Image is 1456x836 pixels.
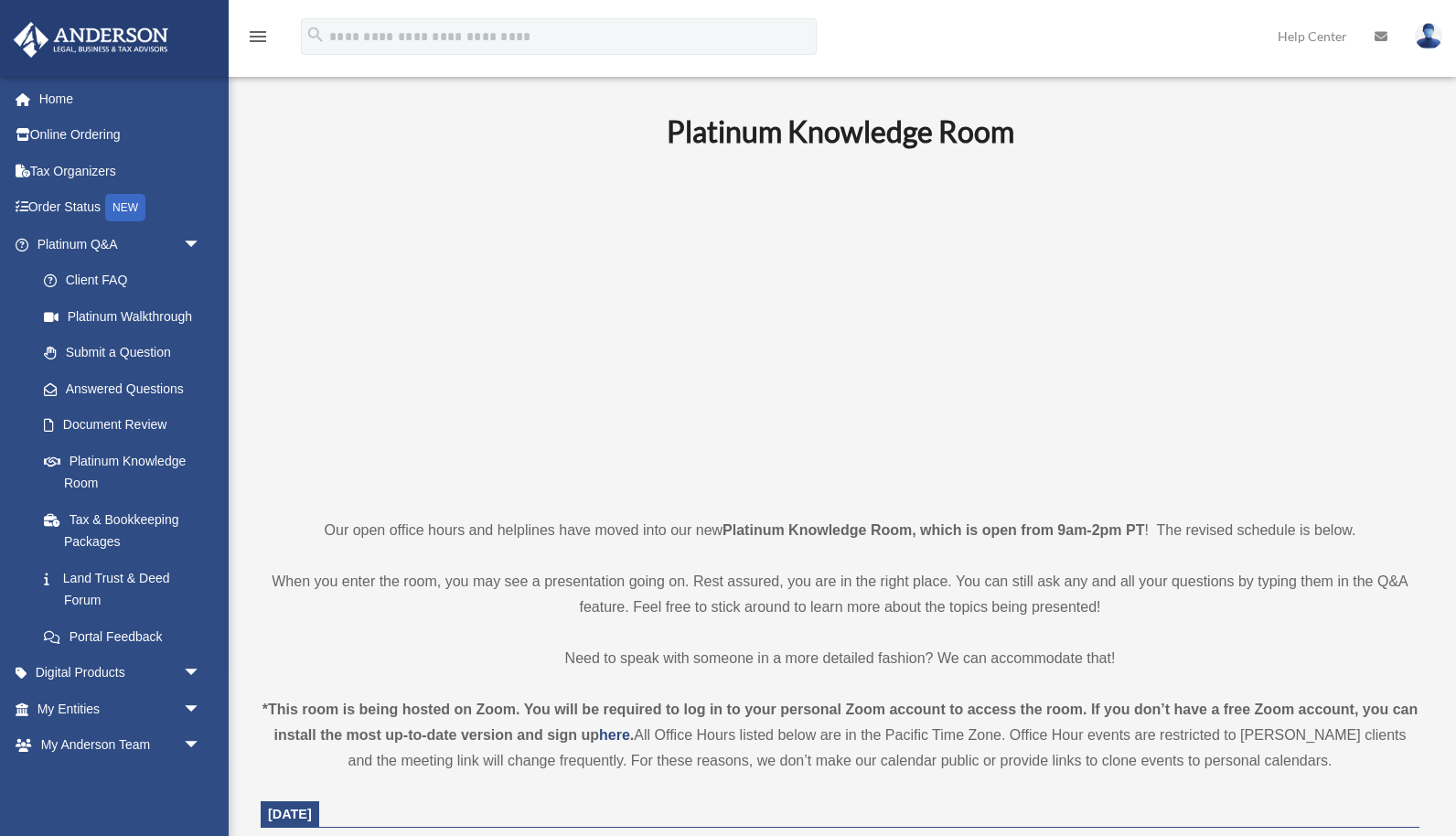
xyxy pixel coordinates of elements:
[8,22,174,58] img: Anderson Advisors Platinum Portal
[13,655,229,691] a: Digital Productsarrow_drop_down
[247,26,269,48] i: menu
[183,727,219,765] span: arrow_drop_down
[183,691,219,728] span: arrow_drop_down
[183,226,219,263] span: arrow_drop_down
[26,298,229,335] a: Platinum Walkthrough
[247,32,269,48] a: menu
[26,560,229,618] a: Land Trust & Deed Forum
[630,727,634,743] strong: .
[26,443,219,501] a: Platinum Knowledge Room
[26,501,229,560] a: Tax & Bookkeeping Packages
[13,80,229,117] a: Home
[13,226,229,263] a: Platinum Q&Aarrow_drop_down
[13,117,229,154] a: Online Ordering
[723,522,1144,538] strong: Platinum Knowledge Room, which is open from 9am-2pm PT
[566,175,1115,484] iframe: 231110_Toby_KnowledgeRoom
[183,655,219,692] span: arrow_drop_down
[13,189,229,227] a: Order StatusNEW
[26,263,229,299] a: Client FAQ
[1415,23,1442,49] img: User Pic
[261,646,1419,671] p: Need to speak with someone in a more detailed fashion? We can accommodate that!
[599,727,630,743] a: here
[261,518,1419,543] p: Our open office hours and helplines have moved into our new ! The revised schedule is below.
[13,691,229,727] a: My Entitiesarrow_drop_down
[262,702,1419,743] strong: *This room is being hosted on Zoom. You will be required to log in to your personal Zoom account ...
[13,153,229,189] a: Tax Organizers
[105,194,145,221] div: NEW
[13,763,229,799] a: My Documentsarrow_drop_down
[183,763,219,800] span: arrow_drop_down
[667,113,1014,149] b: Platinum Knowledge Room
[268,807,312,821] span: [DATE]
[305,25,326,45] i: search
[261,697,1419,774] div: All Office Hours listed below are in the Pacific Time Zone. Office Hour events are restricted to ...
[26,618,229,655] a: Portal Feedback
[26,335,229,371] a: Submit a Question
[13,727,229,764] a: My Anderson Teamarrow_drop_down
[26,370,229,407] a: Answered Questions
[26,407,229,444] a: Document Review
[261,569,1419,620] p: When you enter the room, you may see a presentation going on. Rest assured, you are in the right ...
